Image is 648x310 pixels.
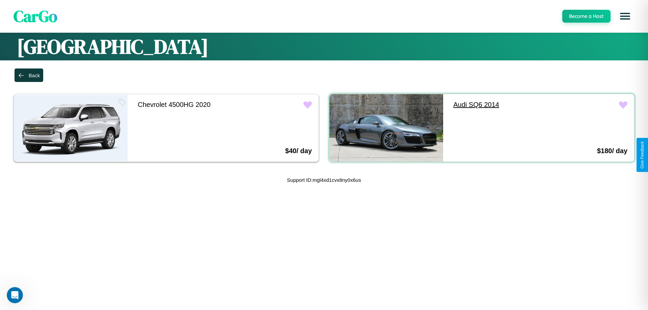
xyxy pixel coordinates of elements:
button: Open menu [616,7,634,26]
button: Back [15,68,43,82]
span: CarGo [13,5,57,27]
a: Chevrolet 4500HG 2020 [131,94,245,115]
h3: $ 40 / day [285,147,312,155]
p: Support ID: mgl4xd1cvx8ny0x6us [287,175,361,185]
h3: $ 180 / day [597,147,627,155]
button: Become a Host [562,10,611,23]
a: Audi SQ6 2014 [447,94,560,115]
div: Give Feedback [640,141,645,169]
div: Back [29,73,40,78]
iframe: Intercom live chat [7,287,23,303]
h1: [GEOGRAPHIC_DATA] [17,33,631,60]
